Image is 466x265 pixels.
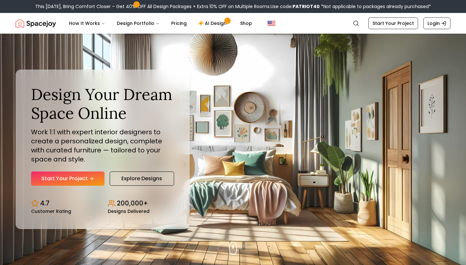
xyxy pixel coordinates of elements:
nav: Global [16,13,450,34]
b: PATRIOT40 [293,3,320,10]
p: Work 1:1 with expert interior designers to create a personalized design, complete with curated fu... [31,127,174,164]
a: Shop [235,17,257,30]
a: Login [423,17,450,29]
a: AI Design [193,17,234,30]
div: Design stats [31,193,174,214]
span: Use code: [271,3,320,10]
p: 200,000+ [117,199,148,208]
a: Start Your Project [31,171,105,186]
div: This [DATE], Bring Comfort Closer – Get 40% OFF All Design Packages + Extra 10% OFF on Multiple R... [35,3,431,10]
img: United States [268,19,275,27]
img: Spacejoy Logo [16,17,56,30]
button: How It Works [64,17,110,30]
a: Start Your Project [368,17,418,29]
span: *Not applicable to packages already purchased* [320,3,431,10]
small: Designs Delivered [108,209,150,214]
h1: Design Your Dream Space Online [31,85,174,122]
small: Customer Rating [31,209,71,214]
a: Pricing [166,17,192,30]
button: Design Portfolio [112,17,165,30]
a: Spacejoy [16,17,56,30]
p: 4.7 [40,199,50,208]
nav: Main [64,17,257,30]
a: Explore Designs [110,171,174,186]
